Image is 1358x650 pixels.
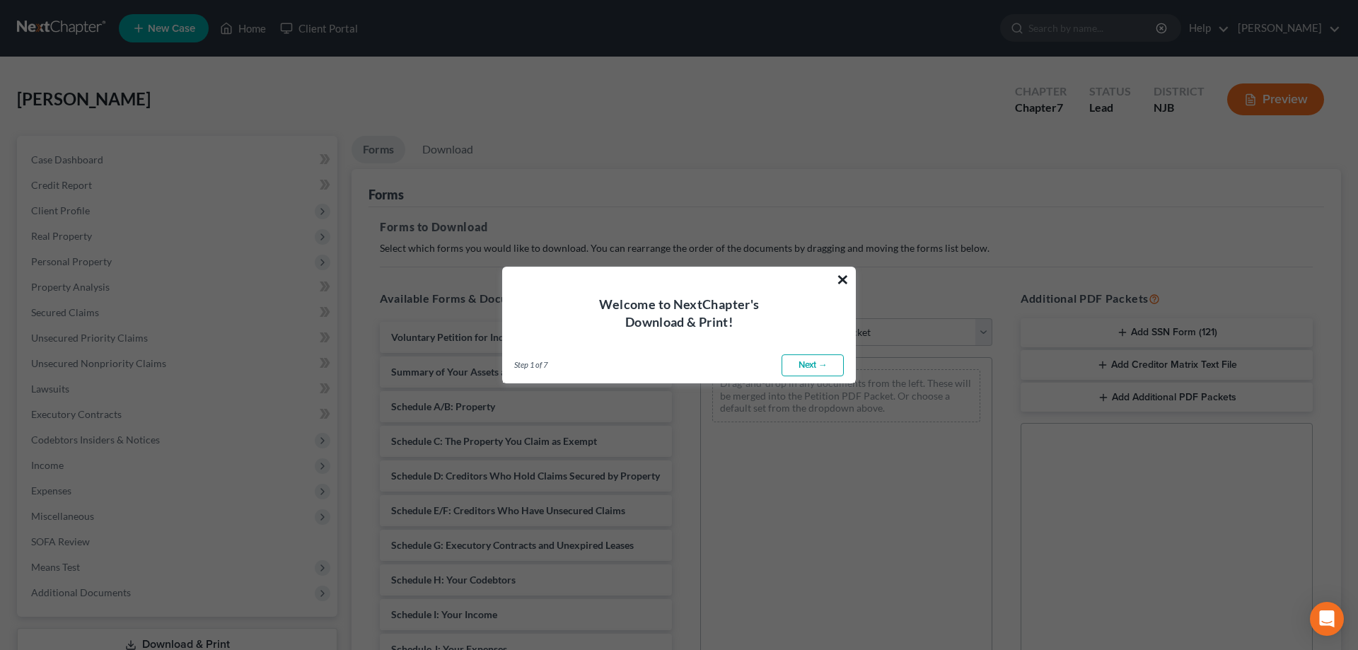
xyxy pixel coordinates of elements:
[1310,602,1344,636] div: Open Intercom Messenger
[782,354,844,377] a: Next →
[514,359,547,371] span: Step 1 of 7
[520,296,838,331] h4: Welcome to NextChapter's Download & Print!
[836,268,849,291] button: ×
